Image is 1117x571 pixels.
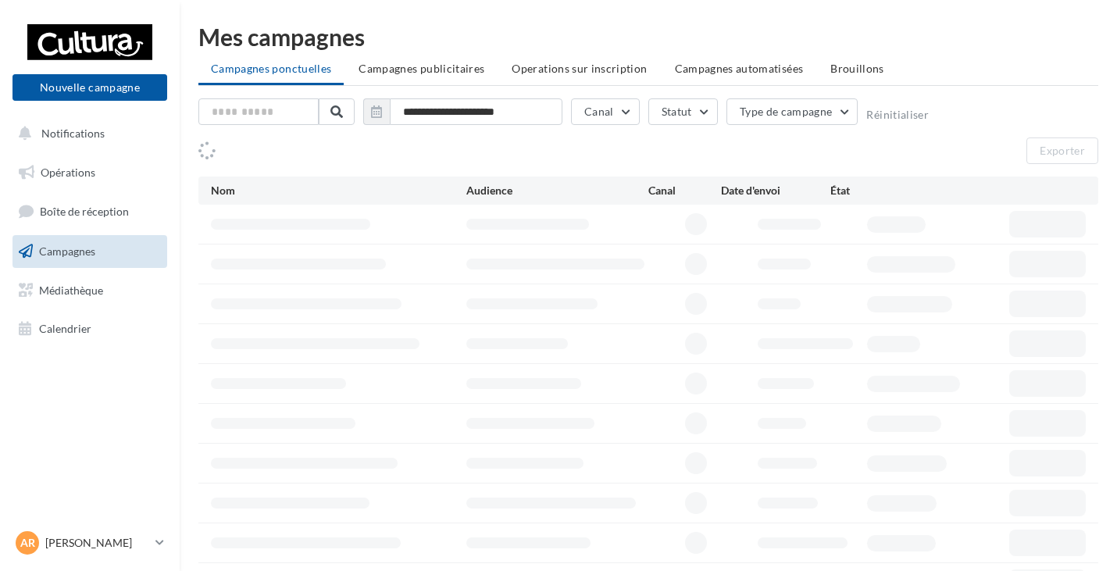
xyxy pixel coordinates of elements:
[20,535,35,551] span: AR
[12,74,167,101] button: Nouvelle campagne
[39,283,103,296] span: Médiathèque
[726,98,858,125] button: Type de campagne
[9,235,170,268] a: Campagnes
[359,62,484,75] span: Campagnes publicitaires
[648,183,721,198] div: Canal
[40,205,129,218] span: Boîte de réception
[721,183,830,198] div: Date d'envoi
[866,109,929,121] button: Réinitialiser
[41,166,95,179] span: Opérations
[9,156,170,189] a: Opérations
[211,183,466,198] div: Nom
[41,127,105,140] span: Notifications
[12,528,167,558] a: AR [PERSON_NAME]
[830,183,940,198] div: État
[571,98,640,125] button: Canal
[9,312,170,345] a: Calendrier
[39,244,95,258] span: Campagnes
[466,183,648,198] div: Audience
[1026,137,1098,164] button: Exporter
[39,322,91,335] span: Calendrier
[198,25,1098,48] div: Mes campagnes
[9,194,170,228] a: Boîte de réception
[648,98,718,125] button: Statut
[675,62,804,75] span: Campagnes automatisées
[512,62,647,75] span: Operations sur inscription
[45,535,149,551] p: [PERSON_NAME]
[9,117,164,150] button: Notifications
[830,62,884,75] span: Brouillons
[9,274,170,307] a: Médiathèque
